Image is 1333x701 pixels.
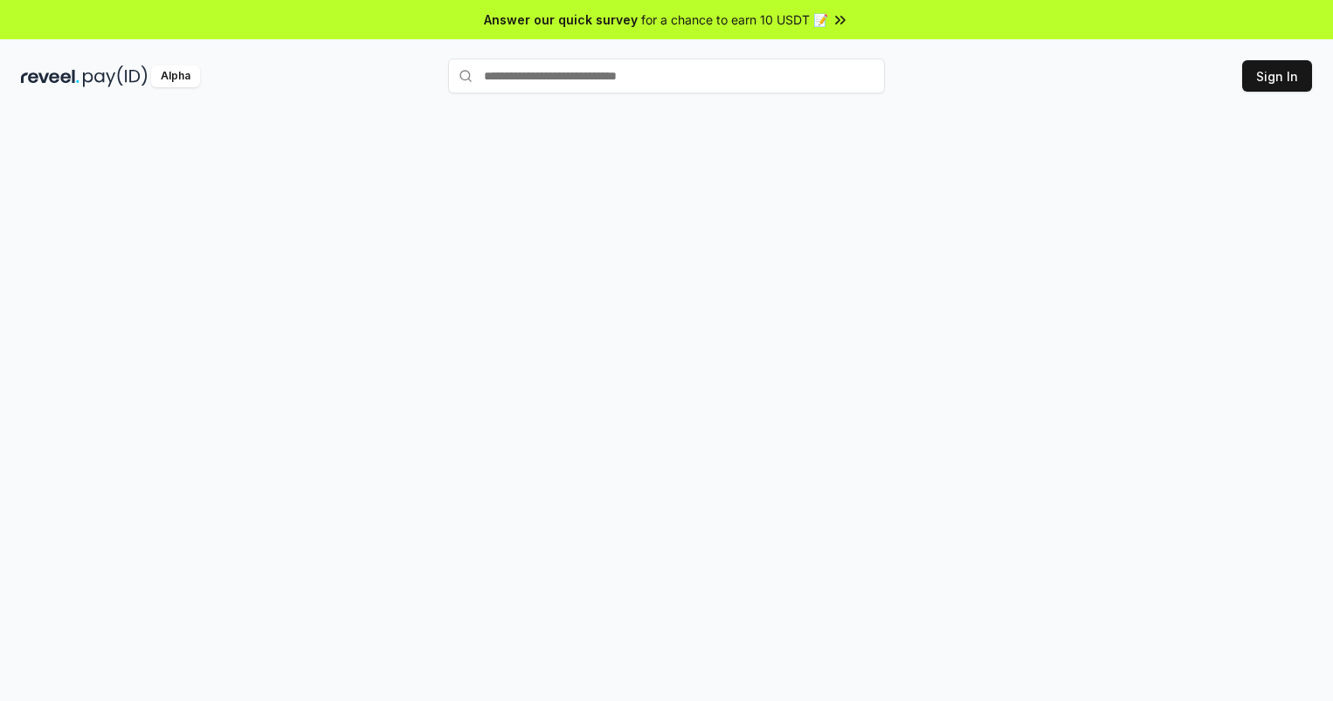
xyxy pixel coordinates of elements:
button: Sign In [1242,60,1312,92]
span: Answer our quick survey [484,10,638,29]
img: pay_id [83,65,148,87]
img: reveel_dark [21,65,79,87]
div: Alpha [151,65,200,87]
span: for a chance to earn 10 USDT 📝 [641,10,828,29]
